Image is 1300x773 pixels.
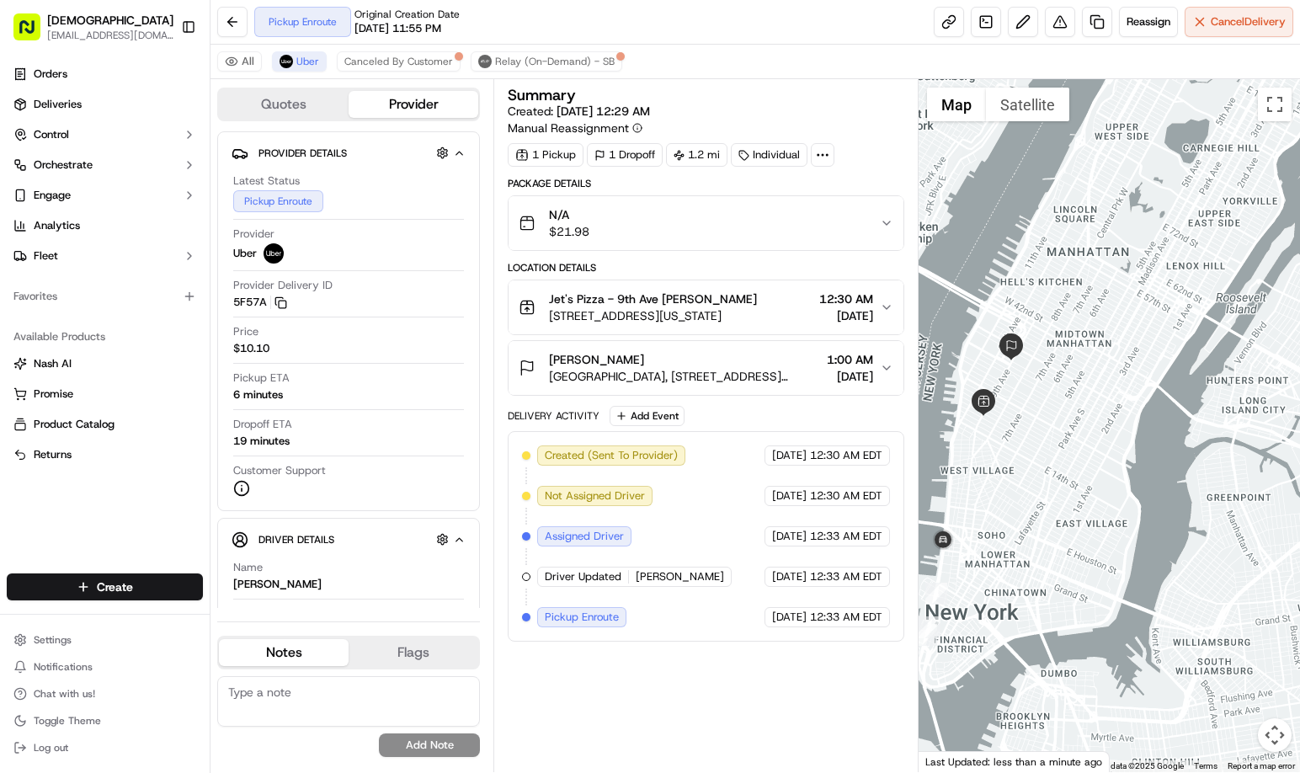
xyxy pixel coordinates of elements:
div: [PERSON_NAME] [233,577,322,592]
button: Provider Details [232,139,466,167]
span: $10.10 [233,341,269,356]
button: Driver Details [232,525,466,553]
span: Dropoff ETA [233,417,292,432]
span: [DEMOGRAPHIC_DATA] [47,12,173,29]
div: Location Details [508,261,904,275]
button: Engage [7,182,203,209]
a: 📗Knowledge Base [10,237,136,268]
div: 3 [925,583,947,605]
span: 12:33 AM EDT [810,610,882,625]
div: Delivery Activity [508,409,599,423]
span: Settings [34,633,72,647]
button: Chat with us! [7,682,203,706]
button: Product Catalog [7,411,203,438]
button: N/A$21.98 [509,196,903,250]
button: Fleet [7,243,203,269]
span: Price [233,324,258,339]
span: 1:00 AM [827,351,873,368]
span: Orchestrate [34,157,93,173]
span: [PERSON_NAME] [549,351,644,368]
span: Analytics [34,218,80,233]
span: Control [34,127,69,142]
button: Reassign [1119,7,1178,37]
span: Product Catalog [34,417,115,432]
a: Promise [13,386,196,402]
span: Returns [34,447,72,462]
span: Fleet [34,248,58,264]
div: Last Updated: less than a minute ago [919,751,1110,772]
span: Pickup ETA [233,371,290,386]
button: Map camera controls [1258,718,1292,752]
span: Customer Support [233,463,326,478]
button: CancelDelivery [1185,7,1293,37]
button: Flags [349,639,478,666]
span: Chat with us! [34,687,95,701]
a: Powered byPylon [119,285,204,298]
button: Promise [7,381,203,408]
span: Name [233,560,263,575]
span: Nash AI [34,356,72,371]
button: Notes [219,639,349,666]
a: Report a map error [1228,761,1295,770]
img: relay_logo_black.png [478,55,492,68]
button: Returns [7,441,203,468]
a: Open this area in Google Maps (opens a new window) [923,750,978,772]
div: 💻 [142,246,156,259]
a: Orders [7,61,203,88]
button: [EMAIL_ADDRESS][DOMAIN_NAME] [47,29,173,42]
div: 📗 [17,246,30,259]
span: Not Assigned Driver [545,488,645,504]
a: Product Catalog [13,417,196,432]
input: Got a question? Start typing here... [44,109,303,126]
span: Uber [296,55,319,68]
span: Pylon [168,285,204,298]
div: 2 [919,616,940,638]
span: API Documentation [159,244,270,261]
span: 12:30 AM EDT [810,448,882,463]
span: 12:30 AM [819,291,873,307]
span: [DATE] [772,610,807,625]
img: uber-new-logo.jpeg [280,55,293,68]
span: Provider [233,227,274,242]
div: 19 minutes [233,434,290,449]
h3: Summary [508,88,576,103]
span: 12:33 AM EDT [810,569,882,584]
span: Provider Details [258,147,347,160]
span: [DATE] [772,488,807,504]
a: Returns [13,447,196,462]
span: Reassign [1127,14,1170,29]
button: Show street map [927,88,986,121]
a: Analytics [7,212,203,239]
span: Toggle Theme [34,714,101,728]
span: Map data ©2025 Google [1092,761,1184,770]
span: [DATE] [772,529,807,544]
div: 6 minutes [233,387,283,402]
span: [DATE] 12:29 AM [557,104,650,119]
span: Assigned Driver [545,529,624,544]
span: Create [97,578,133,595]
div: 1 Pickup [508,143,583,167]
span: Promise [34,386,73,402]
button: Show satellite imagery [986,88,1069,121]
span: Log out [34,741,68,754]
button: Settings [7,628,203,652]
button: Orchestrate [7,152,203,179]
span: Relay (On-Demand) - SB [495,55,615,68]
span: [PERSON_NAME] [636,569,724,584]
img: Nash [17,17,51,51]
span: $21.98 [549,223,589,240]
span: Notifications [34,660,93,674]
span: [DATE] 11:55 PM [354,21,441,36]
div: Individual [731,143,807,167]
span: [DATE] [772,569,807,584]
span: Driver Updated [545,569,621,584]
span: Knowledge Base [34,244,129,261]
button: Relay (On-Demand) - SB [471,51,622,72]
span: 12:33 AM EDT [810,529,882,544]
button: Start new chat [286,166,306,186]
a: Terms (opens in new tab) [1194,761,1217,770]
button: Nash AI [7,350,203,377]
div: We're available if you need us! [57,178,213,191]
div: Start new chat [57,161,276,178]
